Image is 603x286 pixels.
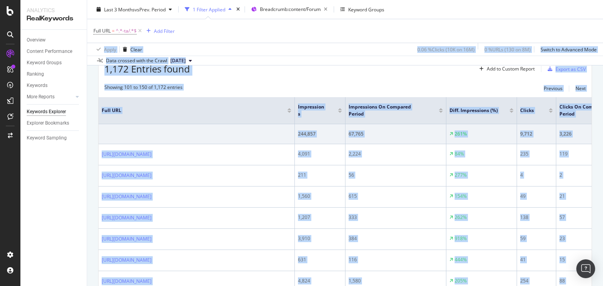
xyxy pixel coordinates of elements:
[541,46,597,52] div: Switch to Advanced Mode
[102,277,152,285] a: [URL][DOMAIN_NAME]
[27,36,46,44] div: Overview
[93,43,116,56] button: Apply
[27,134,81,142] a: Keyword Sampling
[27,81,48,90] div: Keywords
[298,172,342,179] div: 211
[298,150,342,157] div: 4,091
[349,256,443,263] div: 116
[349,130,443,138] div: 67,765
[298,256,342,263] div: 631
[520,256,553,263] div: 41
[102,235,152,243] a: [URL][DOMAIN_NAME]
[235,5,241,13] div: times
[520,235,553,242] div: 59
[337,3,387,16] button: Keyword Groups
[576,85,586,92] div: Next
[298,193,342,200] div: 1,560
[576,259,595,278] div: Open Intercom Messenger
[27,70,81,78] a: Ranking
[154,27,175,34] div: Add Filter
[349,235,443,242] div: 384
[298,277,342,284] div: 4,824
[260,6,321,13] span: Breadcrumb: content/Forum
[348,6,384,13] div: Keyword Groups
[520,193,553,200] div: 49
[27,59,81,67] a: Keyword Groups
[349,277,443,284] div: 1,580
[544,85,563,92] div: Previous
[248,3,331,16] button: Breadcrumb:content/Forum
[520,130,553,138] div: 9,712
[520,172,553,179] div: 4
[520,107,537,114] span: Clicks
[170,57,186,64] span: 2025 Sep. 1st
[298,235,342,242] div: 3,910
[93,27,111,34] span: Full URL
[455,172,467,179] div: 277%
[102,150,152,158] a: [URL][DOMAIN_NAME]
[349,214,443,221] div: 333
[27,59,62,67] div: Keyword Groups
[349,103,427,118] span: Impressions On Compared Period
[349,172,443,179] div: 56
[193,6,225,13] div: 1 Filter Applied
[27,108,66,116] div: Keywords Explorer
[298,103,326,118] span: Impressions
[455,130,467,138] div: 261%
[167,56,195,65] button: [DATE]
[520,277,553,284] div: 254
[576,84,586,93] button: Next
[455,235,467,242] div: 918%
[27,119,81,127] a: Explorer Bookmarks
[120,43,142,56] button: Clear
[27,134,67,142] div: Keyword Sampling
[349,150,443,157] div: 2,224
[520,150,553,157] div: 235
[102,214,152,222] a: [URL][DOMAIN_NAME]
[27,14,80,23] div: RealKeywords
[27,81,81,90] a: Keywords
[27,6,80,14] div: Analytics
[455,150,464,157] div: 84%
[537,43,597,56] button: Switch to Advanced Mode
[27,119,69,127] div: Explorer Bookmarks
[130,46,142,52] div: Clear
[476,63,535,75] button: Add to Custom Report
[27,108,81,116] a: Keywords Explorer
[104,46,116,52] div: Apply
[104,6,135,13] span: Last 3 Months
[102,193,152,201] a: [URL][DOMAIN_NAME]
[298,130,342,138] div: 244,857
[143,26,175,36] button: Add Filter
[135,6,166,13] span: vs Prev. Period
[484,46,531,52] div: 0 % URLs ( 130 on 8M )
[455,214,467,221] div: 262%
[102,107,276,114] span: Full URL
[102,172,152,179] a: [URL][DOMAIN_NAME]
[455,193,467,200] div: 154%
[104,62,190,75] span: 1,172 Entries found
[349,193,443,200] div: 615
[116,25,137,36] span: ^.*-ta/.*$
[102,256,152,264] a: [URL][DOMAIN_NAME]
[455,256,467,263] div: 444%
[104,84,183,93] div: Showing 101 to 150 of 1,172 entries
[520,214,553,221] div: 138
[27,70,44,78] div: Ranking
[106,57,167,64] div: Data crossed with the Crawl
[93,3,175,16] button: Last 3 MonthsvsPrev. Period
[555,66,586,72] div: Export as CSV
[544,84,563,93] button: Previous
[487,67,535,71] div: Add to Custom Report
[182,3,235,16] button: 1 Filter Applied
[27,93,73,101] a: More Reports
[112,27,115,34] span: =
[545,63,586,75] button: Export as CSV
[27,36,81,44] a: Overview
[455,277,467,284] div: 205%
[27,93,55,101] div: More Reports
[298,214,342,221] div: 1,207
[417,46,475,52] div: 0.06 % Clicks ( 10K on 16M )
[27,47,81,56] a: Content Performance
[27,47,72,56] div: Content Performance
